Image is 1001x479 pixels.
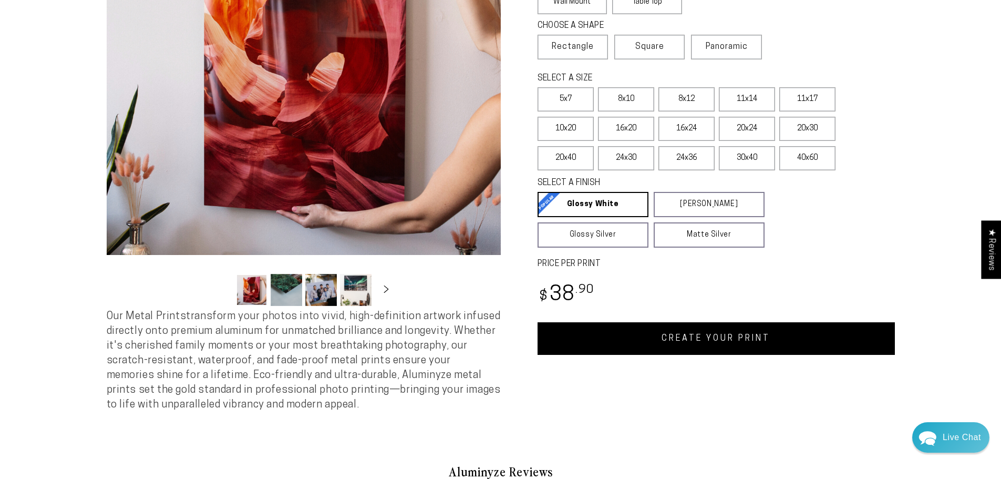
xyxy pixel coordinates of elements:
[981,220,1001,279] div: Click to open Judge.me floating reviews tab
[719,146,775,170] label: 30x40
[552,40,594,53] span: Rectangle
[210,278,233,301] button: Slide left
[271,274,302,306] button: Load image 2 in gallery view
[598,117,654,141] label: 16x20
[779,117,835,141] label: 20x30
[107,311,501,410] span: Our Metal Prints transform your photos into vivid, high-definition artwork infused directly onto ...
[538,258,895,270] label: PRICE PER PRINT
[538,20,674,32] legend: CHOOSE A SHAPE
[654,192,765,217] a: [PERSON_NAME]
[538,73,748,85] legend: SELECT A SIZE
[538,87,594,111] label: 5x7
[538,285,595,305] bdi: 38
[658,117,715,141] label: 16x24
[538,117,594,141] label: 10x20
[635,40,664,53] span: Square
[305,274,337,306] button: Load image 3 in gallery view
[658,87,715,111] label: 8x12
[538,222,648,248] a: Glossy Silver
[912,422,989,453] div: Chat widget toggle
[598,87,654,111] label: 8x10
[538,177,739,189] legend: SELECT A FINISH
[340,274,371,306] button: Load image 4 in gallery view
[719,87,775,111] label: 11x14
[654,222,765,248] a: Matte Silver
[539,290,548,304] span: $
[538,322,895,355] a: CREATE YOUR PRINT
[943,422,981,453] div: Contact Us Directly
[538,146,594,170] label: 20x40
[575,284,594,296] sup: .90
[538,192,648,217] a: Glossy White
[779,87,835,111] label: 11x17
[236,274,267,306] button: Load image 1 in gallery view
[598,146,654,170] label: 24x30
[658,146,715,170] label: 24x36
[706,43,748,51] span: Panoramic
[375,278,398,301] button: Slide right
[719,117,775,141] label: 20x24
[779,146,835,170] label: 40x60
